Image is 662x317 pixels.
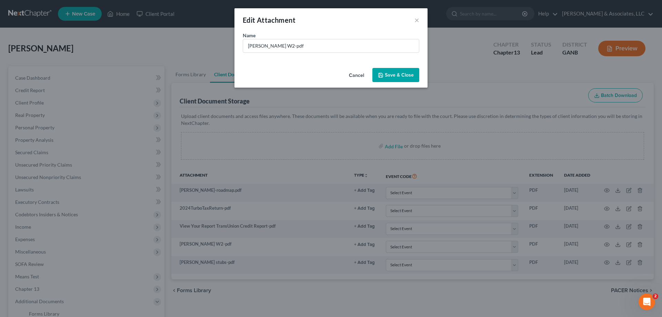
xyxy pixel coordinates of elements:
[385,72,414,78] span: Save & Close
[653,294,658,299] span: 2
[243,32,255,38] span: Name
[343,69,370,82] button: Cancel
[639,294,655,310] iframe: Intercom live chat
[243,16,255,24] span: Edit
[243,39,419,52] input: Enter name...
[414,16,419,24] button: ×
[372,68,419,82] button: Save & Close
[257,16,295,24] span: Attachment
